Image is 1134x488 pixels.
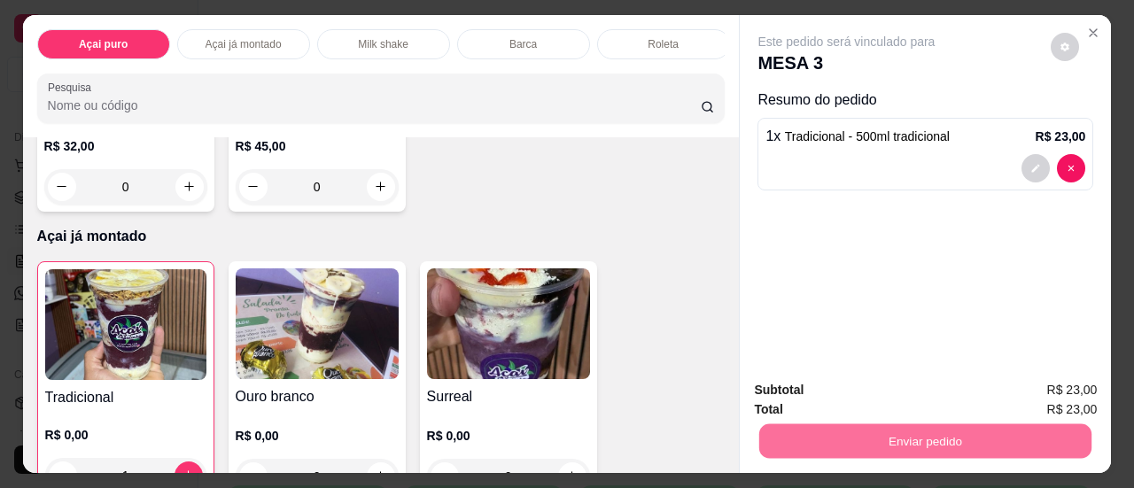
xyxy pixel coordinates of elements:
p: Açai puro [79,37,128,51]
p: Barca [509,37,537,51]
span: Tradicional - 500ml tradicional [785,129,950,143]
label: Pesquisa [48,80,97,95]
button: Enviar pedido [759,424,1091,459]
p: Açai já montado [37,226,726,247]
button: decrease-product-quantity [1057,154,1085,182]
p: Milk shake [358,37,408,51]
button: Close [1079,19,1107,47]
h4: Ouro branco [236,386,399,407]
button: decrease-product-quantity [1051,33,1079,61]
p: Este pedido será vinculado para [757,33,935,50]
p: R$ 32,00 [44,137,207,155]
button: decrease-product-quantity [1021,154,1050,182]
img: product-image [236,268,399,379]
input: Pesquisa [48,97,701,114]
p: Roleta [648,37,679,51]
p: 1 x [765,126,950,147]
p: Açai já montado [206,37,282,51]
p: R$ 0,00 [236,427,399,445]
img: product-image [427,268,590,379]
p: R$ 0,00 [45,426,206,444]
h4: Surreal [427,386,590,407]
h4: Tradicional [45,387,206,408]
p: R$ 45,00 [236,137,399,155]
p: MESA 3 [757,50,935,75]
p: R$ 23,00 [1036,128,1086,145]
p: R$ 0,00 [427,427,590,445]
p: Resumo do pedido [757,89,1093,111]
img: product-image [45,269,206,380]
